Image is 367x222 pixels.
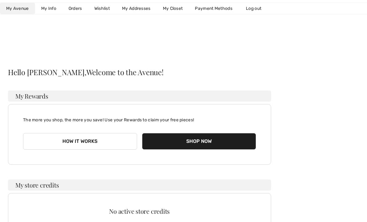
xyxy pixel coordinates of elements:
[157,3,189,14] a: My Closet
[62,3,88,14] a: Orders
[8,68,271,76] div: Hello [PERSON_NAME],
[8,180,271,191] h3: My store credits
[8,91,271,102] h3: My Rewards
[35,3,62,14] a: My Info
[23,112,256,123] p: The more you shop, the more you save! Use your Rewards to claim your free pieces!
[142,133,256,150] button: Shop Now
[23,133,137,150] button: How it works
[88,3,116,14] a: Wishlist
[240,3,274,14] a: Log out
[86,68,164,76] span: Welcome to the Avenue!
[23,208,256,214] div: No active store credits
[189,3,239,14] a: Payment Methods
[6,6,29,11] span: My Avenue
[116,3,157,14] a: My Addresses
